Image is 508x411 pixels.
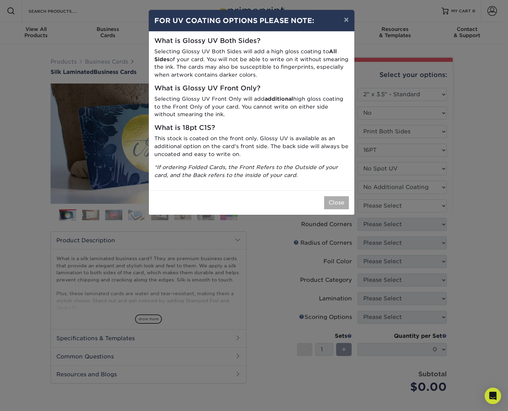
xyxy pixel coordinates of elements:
[154,164,338,178] i: *If ordering Folded Cards, the Front Refers to the Outside of your card, and the Back refers to t...
[154,48,349,79] p: Selecting Glossy UV Both Sides will add a high gloss coating to of your card. You will not be abl...
[154,124,349,132] h5: What is 18pt C1S?
[154,37,349,45] h5: What is Glossy UV Both Sides?
[154,15,349,26] h4: FOR UV COATING OPTIONS PLEASE NOTE:
[338,10,354,29] button: ×
[154,135,349,158] p: This stock is coated on the front only. Glossy UV is available as an additional option on the car...
[324,196,349,209] button: Close
[154,95,349,119] p: Selecting Glossy UV Front Only will add high gloss coating to the Front Only of your card. You ca...
[485,388,501,404] div: Open Intercom Messenger
[154,85,349,92] h5: What is Glossy UV Front Only?
[154,48,337,63] strong: All Sides
[265,96,293,102] strong: additional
